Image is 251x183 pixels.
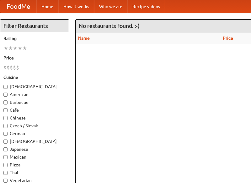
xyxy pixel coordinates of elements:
a: Price [223,36,233,41]
input: [DEMOGRAPHIC_DATA] [3,85,8,89]
h5: Rating [3,35,66,42]
ng-pluralize: No restaurants found. :-( [79,23,139,29]
input: German [3,132,8,136]
li: $ [7,64,10,71]
input: Cafe [3,108,8,112]
a: Home [36,0,58,13]
a: Recipe videos [127,0,165,13]
input: Vegetarian [3,179,8,183]
input: [DEMOGRAPHIC_DATA] [3,140,8,144]
label: Barbecue [3,99,66,105]
li: ★ [13,45,18,52]
a: Who we are [94,0,127,13]
a: FoodMe [0,0,36,13]
h4: Filter Restaurants [0,20,69,32]
label: Pizza [3,162,66,168]
input: Mexican [3,155,8,159]
li: ★ [22,45,27,52]
li: ★ [3,45,8,52]
input: Thai [3,171,8,175]
input: Japanese [3,147,8,151]
li: $ [3,64,7,71]
input: Barbecue [3,100,8,104]
li: $ [10,64,13,71]
label: [DEMOGRAPHIC_DATA] [3,84,66,90]
li: ★ [8,45,13,52]
label: [DEMOGRAPHIC_DATA] [3,138,66,145]
label: German [3,130,66,137]
label: American [3,91,66,98]
label: Thai [3,170,66,176]
h5: Price [3,55,66,61]
li: ★ [18,45,22,52]
label: Japanese [3,146,66,152]
li: $ [13,64,16,71]
input: American [3,93,8,97]
input: Chinese [3,116,8,120]
h5: Cuisine [3,74,66,80]
label: Cafe [3,107,66,113]
a: Name [78,36,90,41]
label: Chinese [3,115,66,121]
input: Czech / Slovak [3,124,8,128]
input: Pizza [3,163,8,167]
li: $ [16,64,19,71]
label: Czech / Slovak [3,123,66,129]
label: Mexican [3,154,66,160]
a: How it works [58,0,94,13]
